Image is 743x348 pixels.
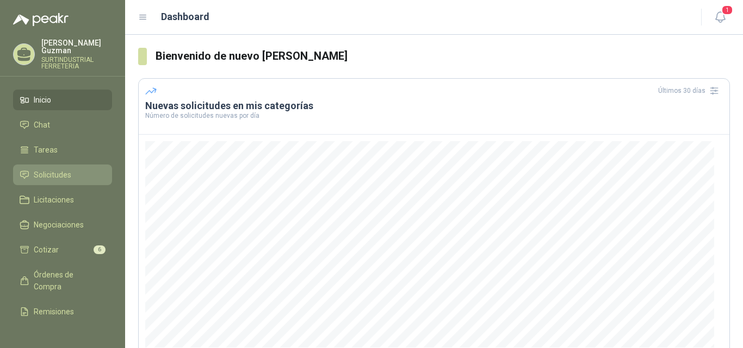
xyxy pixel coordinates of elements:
[13,239,112,260] a: Cotizar6
[145,99,723,112] h3: Nuevas solicitudes en mis categorías
[34,94,51,106] span: Inicio
[13,90,112,110] a: Inicio
[13,13,69,26] img: Logo peakr
[13,164,112,185] a: Solicitudes
[34,244,59,256] span: Cotizar
[658,82,723,99] div: Últimos 30 días
[161,9,209,24] h1: Dashboard
[34,269,102,293] span: Órdenes de Compra
[710,8,730,27] button: 1
[13,189,112,210] a: Licitaciones
[34,306,74,318] span: Remisiones
[156,48,730,65] h3: Bienvenido de nuevo [PERSON_NAME]
[41,39,112,54] p: [PERSON_NAME] Guzman
[34,119,50,131] span: Chat
[145,112,723,119] p: Número de solicitudes nuevas por día
[94,245,106,254] span: 6
[721,5,733,15] span: 1
[41,56,112,69] p: SURTINDUSTRIAL FERRETERIA
[13,115,112,135] a: Chat
[34,219,84,231] span: Negociaciones
[34,144,58,156] span: Tareas
[34,194,74,206] span: Licitaciones
[13,301,112,322] a: Remisiones
[13,264,112,297] a: Órdenes de Compra
[34,169,71,181] span: Solicitudes
[13,140,112,160] a: Tareas
[13,214,112,235] a: Negociaciones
